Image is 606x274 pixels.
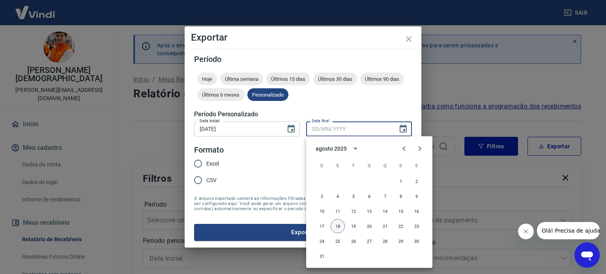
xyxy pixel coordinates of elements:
[410,234,424,248] button: 30
[378,234,392,248] button: 28
[537,222,600,239] iframe: Mensagem da empresa
[394,174,408,188] button: 1
[378,204,392,218] button: 14
[395,121,411,137] button: Choose date
[410,189,424,203] button: 9
[349,142,362,155] button: calendar view is open, switch to year view
[191,33,415,42] h4: Exportar
[394,219,408,233] button: 22
[331,158,345,173] span: segunda-feira
[410,174,424,188] button: 2
[394,189,408,203] button: 8
[197,73,217,85] div: Hoje
[315,219,329,233] button: 17
[410,204,424,218] button: 16
[306,121,392,136] input: DD/MM/YYYY
[312,118,329,124] label: Data final
[197,76,217,82] span: Hoje
[315,249,329,263] button: 31
[194,110,412,118] h5: Período Personalizado
[362,189,376,203] button: 6
[266,76,310,82] span: Últimos 15 dias
[378,219,392,233] button: 21
[313,73,357,85] div: Últimos 30 dias
[331,219,345,233] button: 18
[315,158,329,173] span: domingo
[283,121,299,137] button: Choose date, selected date is 11 de ago de 2025
[362,219,376,233] button: 20
[378,189,392,203] button: 7
[362,234,376,248] button: 27
[316,144,346,153] div: agosto 2025
[206,160,219,168] span: Excel
[247,88,288,101] div: Personalizado
[574,242,600,268] iframe: Botão para abrir a janela de mensagens
[220,76,263,82] span: Última semana
[396,141,412,157] button: Previous month
[346,189,361,203] button: 5
[362,158,376,173] span: quarta-feira
[399,30,418,48] button: close
[362,204,376,218] button: 13
[410,219,424,233] button: 23
[5,6,66,12] span: Olá! Precisa de ajuda?
[346,204,361,218] button: 12
[194,55,412,63] h5: Período
[331,204,345,218] button: 11
[412,141,428,157] button: Next month
[194,144,224,156] legend: Formato
[410,158,424,173] span: sábado
[200,118,220,124] label: Data inicial
[197,92,244,98] span: Últimos 6 meses
[194,121,280,136] input: DD/MM/YYYY
[394,234,408,248] button: 29
[247,92,288,98] span: Personalizado
[315,204,329,218] button: 10
[346,158,361,173] span: terça-feira
[197,88,244,101] div: Últimos 6 meses
[313,76,357,82] span: Últimos 30 dias
[518,224,534,239] iframe: Fechar mensagem
[220,73,263,85] div: Última semana
[206,176,217,185] span: CSV
[346,234,361,248] button: 26
[266,73,310,85] div: Últimos 15 dias
[378,158,392,173] span: quinta-feira
[315,234,329,248] button: 24
[194,224,412,240] button: Exportar
[346,219,361,233] button: 19
[315,189,329,203] button: 3
[394,204,408,218] button: 15
[394,158,408,173] span: sexta-feira
[331,234,345,248] button: 25
[331,189,345,203] button: 4
[360,76,404,82] span: Últimos 90 dias
[194,196,412,211] span: O arquivo exportado conterá as informações filtradas na tela anterior com exceção do período que ...
[360,73,404,85] div: Últimos 90 dias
